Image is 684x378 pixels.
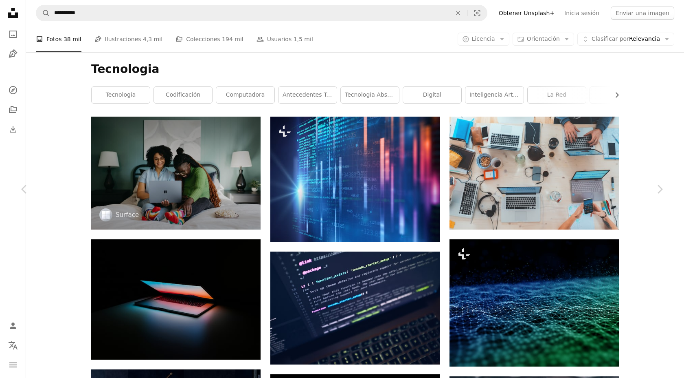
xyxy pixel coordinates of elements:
a: Colecciones [5,102,21,118]
button: desplazar lista a la derecha [609,87,619,103]
h1: Tecnologia [91,62,619,77]
span: Orientación [527,35,560,42]
a: codificación [154,87,212,103]
a: Una mujer sentada en una cama usando una computadora portátil [91,169,261,177]
a: Computadora portátil gris y negra en Surface [91,296,261,303]
a: Historial de descargas [5,121,21,137]
a: Representación 3D de un fondo de comunicaciones de red moderno con líneas de conexión y estructur... [449,299,619,307]
img: Representación 3D de un fondo de comunicaciones de red moderno con líneas de conexión y estructur... [449,239,619,367]
a: Fotos [5,26,21,42]
form: Encuentra imágenes en todo el sitio [36,5,487,21]
a: digital [403,87,461,103]
a: Obtener Unsplash+ [494,7,559,20]
a: la red [528,87,586,103]
button: Enviar una imagen [611,7,674,20]
img: Computadora portátil gris y negra en Surface [91,239,261,360]
a: Explorar [5,82,21,98]
span: 194 mil [222,35,243,44]
a: Usuarios 1,5 mil [256,26,313,52]
span: Clasificar por [592,35,629,42]
a: datos [590,87,648,103]
a: inteligencia artificial [465,87,524,103]
button: Clasificar porRelevancia [577,33,674,46]
span: Licencia [472,35,495,42]
button: Licencia [458,33,509,46]
a: people sitting down near table with assorted laptop computers [449,169,619,177]
a: Ilustraciones [5,46,21,62]
a: Iniciar sesión / Registrarse [5,318,21,334]
a: computadora [216,87,274,103]
button: Borrar [449,5,467,21]
a: Tecnología Abstract [341,87,399,103]
img: Fondo abstracto del número de código digital, representa la tecnología de codificación y los leng... [270,117,440,242]
a: Surface [116,211,139,219]
button: Orientación [513,33,574,46]
button: Búsqueda visual [467,5,487,21]
img: Ve al perfil de Surface [99,208,112,221]
button: Buscar en Unsplash [36,5,50,21]
a: Computadora portátil gris encendida [270,304,440,312]
a: Ilustraciones 4,3 mil [94,26,163,52]
a: Fondo abstracto del número de código digital, representa la tecnología de codificación y los leng... [270,175,440,183]
button: Menú [5,357,21,373]
a: Colecciones 194 mil [175,26,243,52]
span: Relevancia [592,35,660,43]
button: Idioma [5,337,21,354]
span: 1,5 mil [294,35,313,44]
span: 4,3 mil [143,35,162,44]
a: Inicia sesión [559,7,604,20]
a: Siguiente [635,150,684,228]
img: Computadora portátil gris encendida [270,252,440,365]
img: people sitting down near table with assorted laptop computers [449,117,619,230]
a: Antecedentes tecnológicos [278,87,337,103]
img: Una mujer sentada en una cama usando una computadora portátil [91,117,261,230]
a: tecnología [92,87,150,103]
